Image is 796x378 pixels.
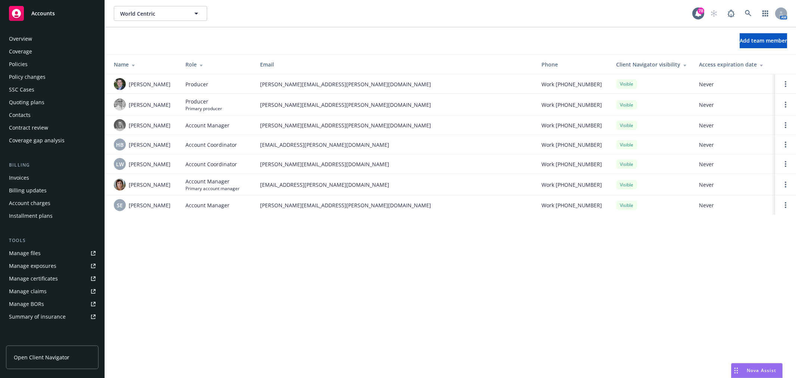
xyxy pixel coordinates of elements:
[6,185,99,196] a: Billing updates
[9,109,31,121] div: Contacts
[185,105,222,112] span: Primary producer
[260,121,530,129] span: [PERSON_NAME][EMAIL_ADDRESS][PERSON_NAME][DOMAIN_NAME]
[699,160,769,168] span: Never
[699,201,769,209] span: Never
[6,3,99,24] a: Accounts
[781,201,790,210] a: Open options
[741,6,756,21] a: Search
[9,46,32,58] div: Coverage
[9,260,56,272] div: Manage exposures
[6,71,99,83] a: Policy changes
[781,121,790,130] a: Open options
[114,119,126,131] img: photo
[706,6,721,21] a: Start snowing
[699,101,769,109] span: Never
[616,100,637,109] div: Visible
[129,201,171,209] span: [PERSON_NAME]
[6,109,99,121] a: Contacts
[697,7,704,14] div: 78
[114,61,174,68] div: Name
[699,80,769,88] span: Never
[731,363,783,378] button: Nova Assist
[541,121,602,129] span: Work [PHONE_NUMBER]
[781,80,790,89] a: Open options
[541,181,602,189] span: Work [PHONE_NUMBER]
[260,61,530,68] div: Email
[616,201,637,210] div: Visible
[260,181,530,189] span: [EMAIL_ADDRESS][PERSON_NAME][DOMAIN_NAME]
[781,180,790,189] a: Open options
[9,122,48,134] div: Contract review
[114,179,126,190] img: photo
[6,96,99,108] a: Quoting plans
[185,121,230,129] span: Account Manager
[129,80,171,88] span: [PERSON_NAME]
[6,122,99,134] a: Contract review
[616,61,687,68] div: Client Navigator visibility
[6,298,99,310] a: Manage BORs
[6,172,99,184] a: Invoices
[9,273,58,285] div: Manage certificates
[185,177,240,185] span: Account Manager
[9,298,44,310] div: Manage BORs
[260,201,530,209] span: [PERSON_NAME][EMAIL_ADDRESS][PERSON_NAME][DOMAIN_NAME]
[699,121,769,129] span: Never
[616,121,637,130] div: Visible
[117,201,123,209] span: SE
[758,6,773,21] a: Switch app
[120,10,185,18] span: World Centric
[260,80,530,88] span: [PERSON_NAME][EMAIL_ADDRESS][PERSON_NAME][DOMAIN_NAME]
[129,160,171,168] span: [PERSON_NAME]
[740,33,787,48] button: Add team member
[114,6,207,21] button: World Centric
[185,201,230,209] span: Account Manager
[6,285,99,297] a: Manage claims
[185,141,237,149] span: Account Coordinator
[731,363,741,378] div: Drag to move
[129,121,171,129] span: [PERSON_NAME]
[9,247,41,259] div: Manage files
[185,80,208,88] span: Producer
[541,101,602,109] span: Work [PHONE_NUMBER]
[740,37,787,44] span: Add team member
[9,197,50,209] div: Account charges
[6,84,99,96] a: SSC Cases
[9,185,47,196] div: Billing updates
[6,197,99,209] a: Account charges
[781,159,790,168] a: Open options
[541,201,602,209] span: Work [PHONE_NUMBER]
[6,311,99,323] a: Summary of insurance
[699,141,769,149] span: Never
[260,101,530,109] span: [PERSON_NAME][EMAIL_ADDRESS][PERSON_NAME][DOMAIN_NAME]
[6,260,99,272] a: Manage exposures
[6,161,99,169] div: Billing
[9,71,46,83] div: Policy changes
[9,210,53,222] div: Installment plans
[6,134,99,146] a: Coverage gap analysis
[9,134,65,146] div: Coverage gap analysis
[260,141,530,149] span: [EMAIL_ADDRESS][PERSON_NAME][DOMAIN_NAME]
[541,141,602,149] span: Work [PHONE_NUMBER]
[114,99,126,111] img: photo
[129,141,171,149] span: [PERSON_NAME]
[114,78,126,90] img: photo
[185,185,240,192] span: Primary account manager
[699,181,769,189] span: Never
[724,6,739,21] a: Report a Bug
[9,172,29,184] div: Invoices
[6,46,99,58] a: Coverage
[616,180,637,189] div: Visible
[9,96,44,108] div: Quoting plans
[6,210,99,222] a: Installment plans
[6,237,99,244] div: Tools
[185,160,237,168] span: Account Coordinator
[185,61,248,68] div: Role
[31,10,55,16] span: Accounts
[747,367,776,374] span: Nova Assist
[541,160,602,168] span: Work [PHONE_NUMBER]
[116,160,124,168] span: LW
[9,311,66,323] div: Summary of insurance
[6,33,99,45] a: Overview
[541,61,604,68] div: Phone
